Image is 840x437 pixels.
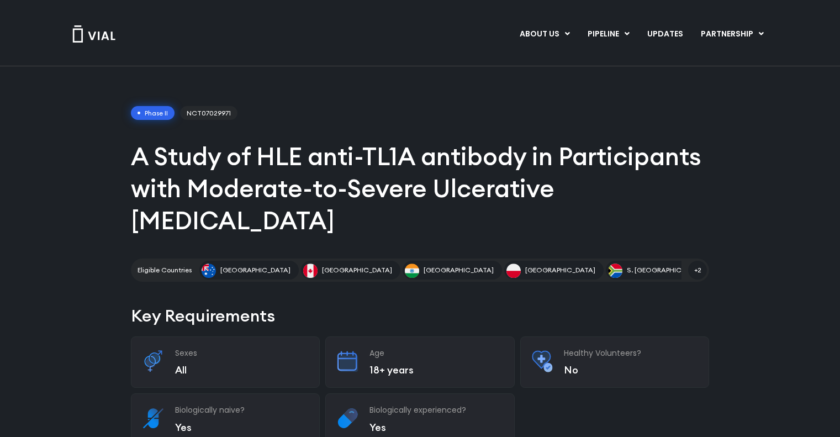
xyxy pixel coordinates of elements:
[369,421,503,434] p: Yes
[369,405,503,415] h3: Biologically experienced?
[131,304,709,328] h2: Key Requirements
[608,264,622,278] img: S. Africa
[579,25,638,44] a: PIPELINEMenu Toggle
[369,364,503,376] p: 18+ years
[511,25,578,44] a: ABOUT USMenu Toggle
[131,106,175,120] span: Phase II
[424,265,494,275] span: [GEOGRAPHIC_DATA]
[220,265,290,275] span: [GEOGRAPHIC_DATA]
[638,25,691,44] a: UPDATES
[202,264,216,278] img: Australia
[564,364,698,376] p: No
[688,261,707,280] span: +2
[138,265,192,275] h2: Eligible Countries
[692,25,773,44] a: PARTNERSHIPMenu Toggle
[303,264,318,278] img: Canada
[175,364,309,376] p: All
[175,348,309,358] h3: Sexes
[627,265,705,275] span: S. [GEOGRAPHIC_DATA]
[506,264,521,278] img: Poland
[72,25,116,43] img: Vial Logo
[175,405,309,415] h3: Biologically naive?
[175,421,309,434] p: Yes
[369,348,503,358] h3: Age
[525,265,595,275] span: [GEOGRAPHIC_DATA]
[405,264,419,278] img: India
[131,140,709,236] h1: A Study of HLE anti-TL1A antibody in Participants with Moderate-to-Severe Ulcerative [MEDICAL_DATA]
[180,106,237,120] span: NCT07029971
[564,348,698,358] h3: Healthy Volunteers?
[322,265,392,275] span: [GEOGRAPHIC_DATA]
